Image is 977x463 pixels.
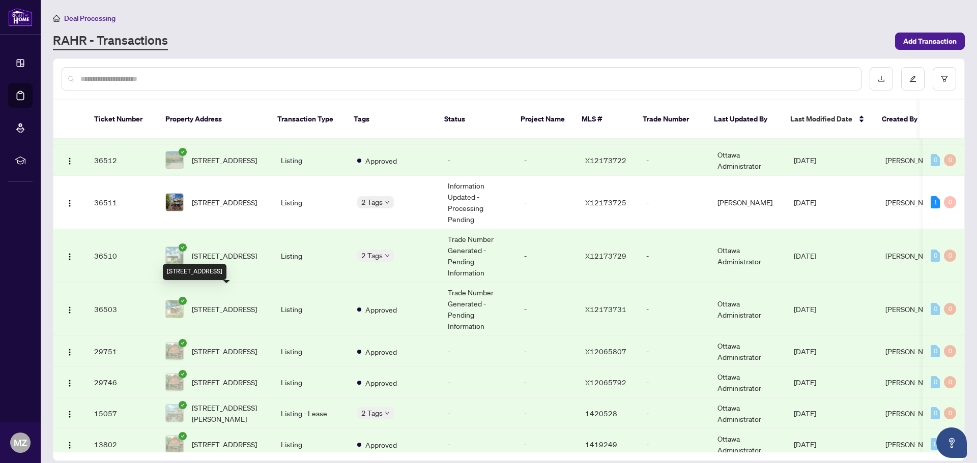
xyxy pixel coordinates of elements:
span: [DATE] [794,378,816,387]
span: down [385,411,390,416]
td: - [440,336,516,367]
button: download [870,67,893,90]
td: - [638,176,709,229]
div: 0 [931,345,940,357]
img: Logo [66,379,74,387]
img: Logo [66,348,74,356]
button: filter [933,67,956,90]
td: 29751 [86,336,157,367]
td: Ottawa Administrator [709,229,786,283]
th: Trade Number [635,100,706,139]
span: check-circle [179,401,187,409]
img: thumbnail-img [166,151,183,169]
img: Logo [66,306,74,314]
span: down [385,200,390,205]
td: - [516,336,577,367]
div: 0 [931,376,940,388]
td: - [638,398,709,429]
span: X12065792 [585,378,626,387]
div: [STREET_ADDRESS] [163,264,226,280]
span: X12173725 [585,198,626,207]
img: thumbnail-img [166,247,183,264]
span: [DATE] [794,347,816,356]
td: - [440,429,516,460]
span: check-circle [179,339,187,347]
span: Last Modified Date [790,113,852,125]
td: - [638,367,709,398]
span: [STREET_ADDRESS] [192,250,257,261]
td: - [516,145,577,176]
button: Logo [62,194,78,210]
td: - [516,283,577,336]
span: 2 Tags [361,196,383,208]
span: [STREET_ADDRESS] [192,155,257,166]
span: [STREET_ADDRESS][PERSON_NAME] [192,402,265,424]
span: X12173729 [585,251,626,260]
div: 0 [944,154,956,166]
td: 36510 [86,229,157,283]
div: 0 [944,303,956,315]
button: Logo [62,248,78,264]
th: Last Modified Date [782,100,874,139]
button: Add Transaction [895,33,965,50]
th: MLS # [573,100,635,139]
td: 15057 [86,398,157,429]
span: [PERSON_NAME] [885,440,940,449]
img: Logo [66,157,74,165]
span: [STREET_ADDRESS] [192,439,257,450]
div: 0 [931,250,940,262]
td: - [516,229,577,283]
div: 0 [931,407,940,419]
button: Logo [62,343,78,359]
span: Approved [365,346,397,357]
button: Logo [62,301,78,317]
span: Approved [365,377,397,388]
img: Logo [66,441,74,449]
div: 0 [944,196,956,208]
th: Status [436,100,512,139]
td: Listing [273,229,349,283]
span: [PERSON_NAME] [885,409,940,418]
span: check-circle [179,243,187,252]
button: Logo [62,436,78,452]
div: 0 [944,407,956,419]
span: check-circle [179,432,187,440]
button: Open asap [936,427,967,458]
span: down [385,253,390,258]
td: Listing [273,367,349,398]
td: Listing - Lease [273,398,349,429]
td: - [516,367,577,398]
td: - [516,429,577,460]
span: [PERSON_NAME] [885,251,940,260]
span: [STREET_ADDRESS] [192,303,257,315]
button: Logo [62,405,78,421]
th: Tags [346,100,436,139]
span: check-circle [179,297,187,305]
div: 0 [931,438,940,450]
td: Ottawa Administrator [709,367,786,398]
div: 0 [931,154,940,166]
button: edit [901,67,925,90]
span: 2 Tags [361,407,383,419]
td: Ottawa Administrator [709,283,786,336]
td: Ottawa Administrator [709,398,786,429]
td: - [440,145,516,176]
span: [PERSON_NAME] [885,347,940,356]
span: Add Transaction [903,33,957,49]
img: thumbnail-img [166,194,183,211]
td: - [638,283,709,336]
img: Logo [66,253,74,261]
span: 1419249 [585,440,617,449]
td: 36512 [86,145,157,176]
span: filter [941,75,948,82]
img: Logo [66,410,74,418]
span: [STREET_ADDRESS] [192,346,257,357]
span: check-circle [179,148,187,156]
td: Ottawa Administrator [709,429,786,460]
img: thumbnail-img [166,343,183,360]
img: thumbnail-img [166,436,183,453]
img: thumbnail-img [166,374,183,391]
span: [DATE] [794,409,816,418]
img: logo [8,8,33,26]
td: - [516,398,577,429]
